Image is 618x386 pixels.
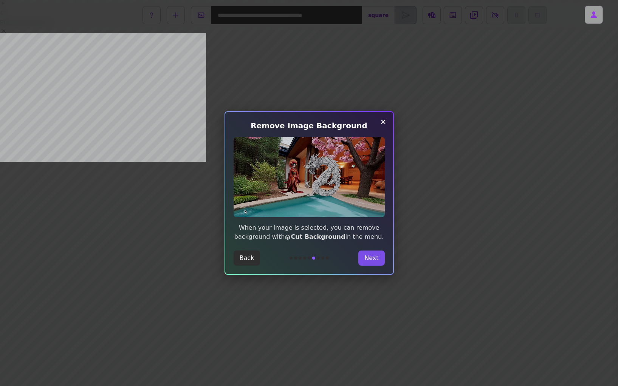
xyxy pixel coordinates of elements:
[234,223,385,241] p: When your image is selected, you can remove background with in the menu.
[285,233,345,240] b: Cut Background
[379,117,388,126] button: Close tour
[234,120,385,131] h2: Remove Image Background
[358,251,384,266] button: Next
[234,251,260,266] button: Back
